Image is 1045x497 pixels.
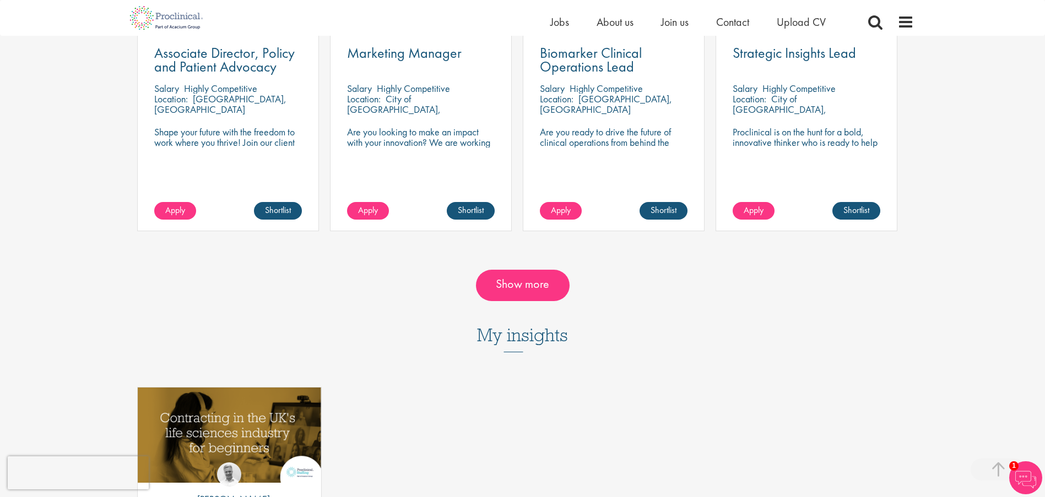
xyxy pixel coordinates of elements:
a: Shortlist [447,202,495,220]
p: Highly Competitive [762,82,836,95]
p: Shape your future with the freedom to work where you thrive! Join our client in this hybrid role ... [154,127,302,158]
span: Strategic Insights Lead [733,43,856,62]
a: Strategic Insights Lead [733,46,880,60]
span: Apply [551,204,571,216]
span: 1 [1009,461,1019,471]
p: Highly Competitive [184,82,257,95]
span: Location: [733,92,766,105]
span: Salary [733,82,757,95]
span: Salary [540,82,565,95]
a: Apply [154,202,196,220]
img: Contracting in the UK's life sciences industry for beginners [138,387,321,483]
h3: My insights [477,307,568,364]
p: [GEOGRAPHIC_DATA], [GEOGRAPHIC_DATA] [154,92,286,116]
span: Biomarker Clinical Operations Lead [540,43,642,76]
a: Apply [733,202,775,220]
span: Location: [154,92,188,105]
p: City of [GEOGRAPHIC_DATA], [GEOGRAPHIC_DATA] [347,92,441,126]
p: Are you looking to make an impact with your innovation? We are working with a well-established ph... [347,127,495,179]
p: Are you ready to drive the future of clinical operations from behind the scenes? Looking to be in... [540,127,687,179]
span: Salary [154,82,179,95]
p: [GEOGRAPHIC_DATA], [GEOGRAPHIC_DATA] [540,92,672,116]
p: Highly Competitive [570,82,643,95]
a: Upload CV [777,15,826,29]
a: Apply [540,202,582,220]
span: Salary [347,82,372,95]
iframe: reCAPTCHA [8,456,149,489]
a: Apply [347,202,389,220]
img: Joshua Bye [217,462,241,487]
a: Biomarker Clinical Operations Lead [540,46,687,74]
span: Location: [540,92,573,105]
p: Highly Competitive [377,82,450,95]
a: Show more [476,270,570,301]
p: City of [GEOGRAPHIC_DATA], [GEOGRAPHIC_DATA] [733,92,826,126]
span: Apply [744,204,764,216]
span: Associate Director, Policy and Patient Advocacy [154,43,295,76]
a: Contact [716,15,749,29]
p: Proclinical is on the hunt for a bold, innovative thinker who is ready to help push the boundarie... [733,127,880,179]
span: Apply [165,204,185,216]
a: Marketing Manager [347,46,495,60]
a: Jobs [550,15,569,29]
span: Location: [347,92,381,105]
img: Chatbot [1009,461,1042,494]
a: Associate Director, Policy and Patient Advocacy [154,46,302,74]
a: Link to a post [138,387,321,485]
a: Shortlist [254,202,302,220]
a: Shortlist [640,202,687,220]
a: Join us [661,15,689,29]
span: Marketing Manager [347,43,462,62]
a: About us [597,15,634,29]
a: Shortlist [832,202,880,220]
span: Apply [358,204,378,216]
